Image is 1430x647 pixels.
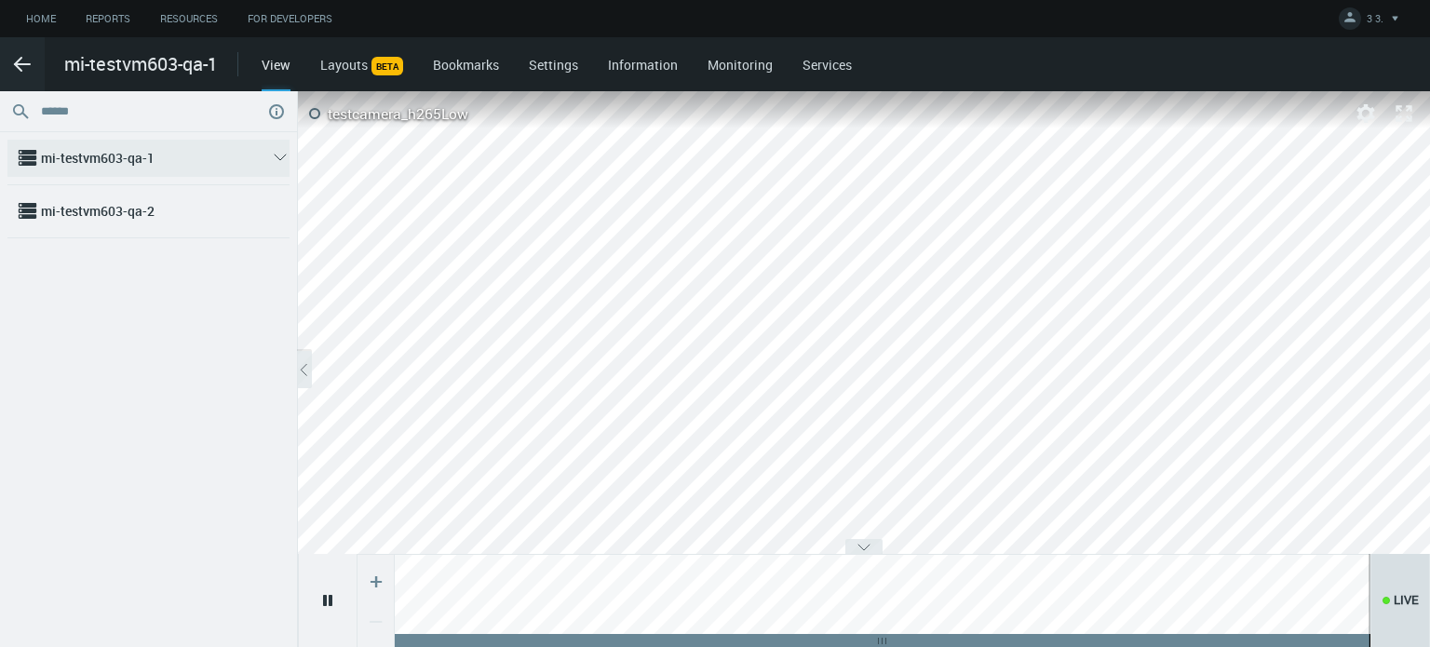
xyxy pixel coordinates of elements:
span: 3 3. [1367,11,1383,33]
div: View [262,55,290,91]
a: Reports [71,7,145,31]
a: Information [608,56,678,74]
nx-search-highlight: mi-testvm603-qa-2 [41,202,155,220]
a: Bookmarks [433,56,499,74]
div: + [358,560,393,601]
a: Settings [529,56,578,74]
a: Services [803,56,852,74]
a: Resources [145,7,233,31]
a: Home [11,7,71,31]
nx-search-highlight: mi-testvm603-qa-1 [41,149,155,167]
div: 172.20.55.106 [7,140,290,177]
span: mi-testvm603-qa-1 [64,50,218,78]
a: For Developers [233,7,347,31]
span: Low [441,103,468,124]
span: LIVE [1394,591,1419,610]
a: Monitoring [708,56,773,74]
span: testcamera_h265 [320,99,1349,128]
div: – [358,601,393,642]
div: 172.20.55.89 [7,193,290,230]
span: BETA [371,57,403,75]
a: LayoutsBETA [320,56,403,74]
